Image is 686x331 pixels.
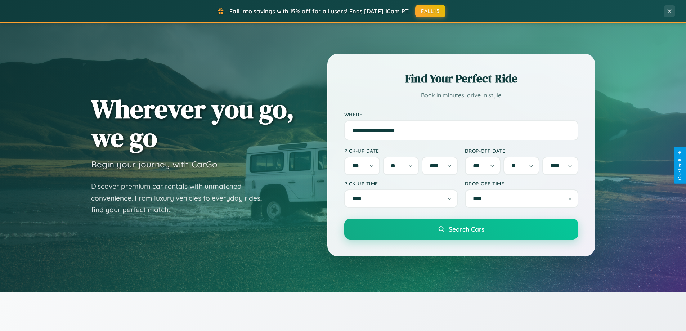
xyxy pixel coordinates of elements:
p: Discover premium car rentals with unmatched convenience. From luxury vehicles to everyday rides, ... [91,180,271,216]
h3: Begin your journey with CarGo [91,159,218,170]
span: Search Cars [449,225,484,233]
button: Search Cars [344,219,578,240]
button: FALL15 [415,5,445,17]
p: Book in minutes, drive in style [344,90,578,100]
h2: Find Your Perfect Ride [344,71,578,86]
div: Give Feedback [677,151,682,180]
label: Drop-off Date [465,148,578,154]
label: Pick-up Date [344,148,458,154]
label: Pick-up Time [344,180,458,187]
label: Drop-off Time [465,180,578,187]
span: Fall into savings with 15% off for all users! Ends [DATE] 10am PT. [229,8,410,15]
label: Where [344,111,578,117]
h1: Wherever you go, we go [91,95,294,152]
